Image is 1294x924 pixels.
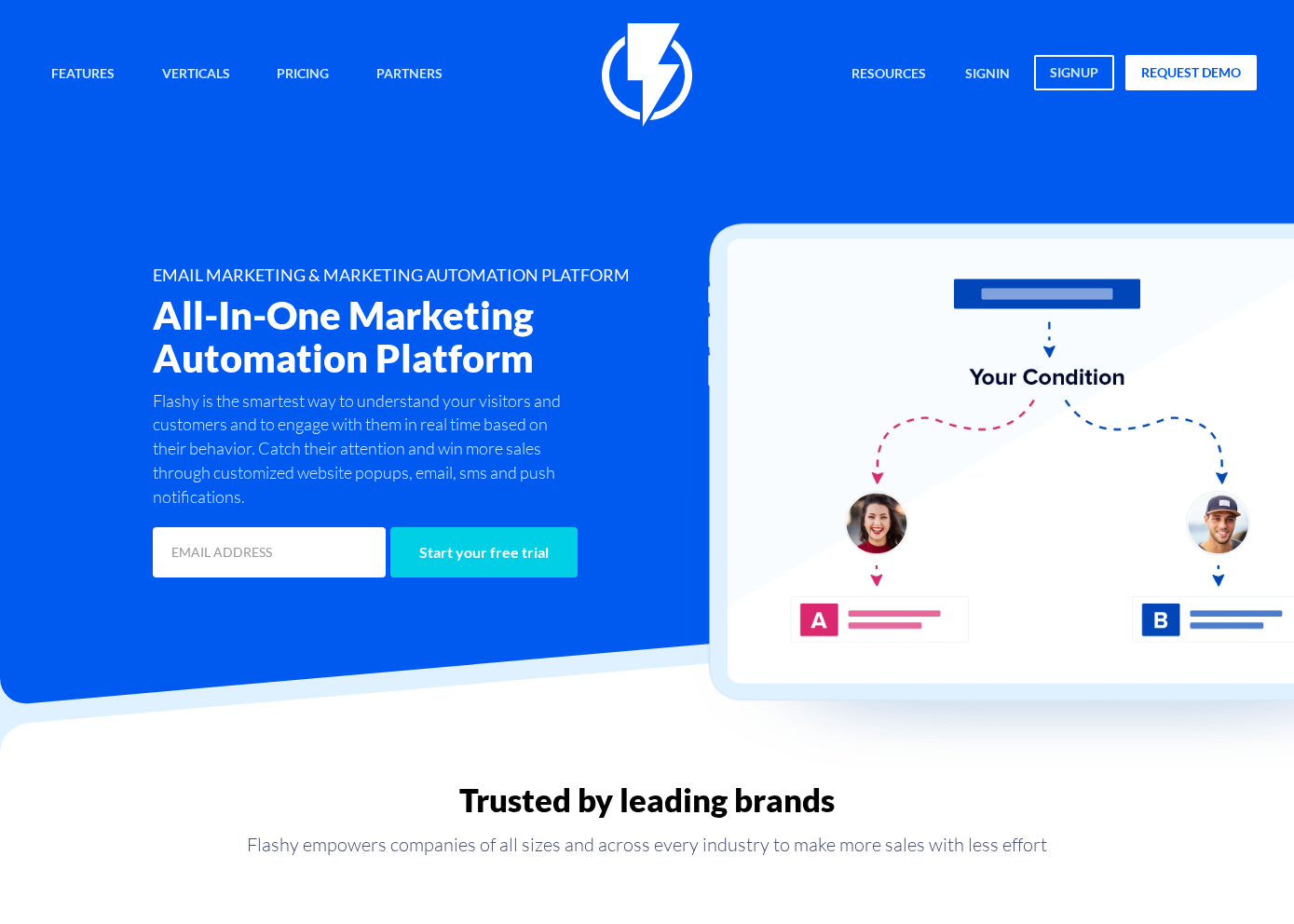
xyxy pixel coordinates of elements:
[153,266,735,285] h1: EMAIL MARKETING & MARKETING AUTOMATION PLATFORM
[838,55,940,95] a: Resources
[362,55,456,95] a: Partners
[1034,55,1114,90] a: signup
[1125,55,1257,90] a: request demo
[37,55,129,95] a: Features
[148,55,244,95] a: Verticals
[153,389,582,510] p: Flashy is the smartest way to understand your visitors and customers and to engage with them in r...
[263,55,343,95] a: Pricing
[390,527,578,577] input: Start your free trial
[951,55,1024,95] a: signin
[153,294,735,380] h2: All-In-One Marketing Automation Platform
[153,527,386,577] input: EMAIL ADDRESS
